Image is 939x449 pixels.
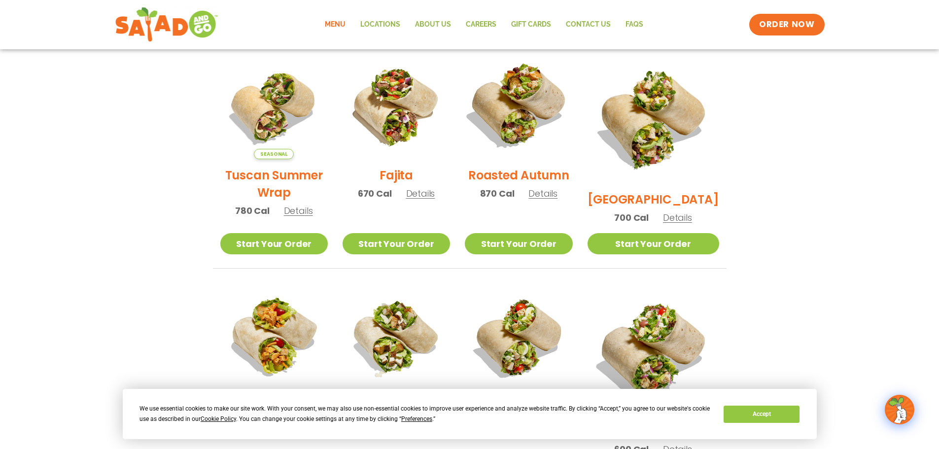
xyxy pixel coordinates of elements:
[235,204,270,217] span: 780 Cal
[220,283,328,391] img: Product photo for Buffalo Chicken Wrap
[380,167,413,184] h2: Fajita
[406,187,435,200] span: Details
[343,233,450,254] a: Start Your Order
[759,19,814,31] span: ORDER NOW
[220,233,328,254] a: Start Your Order
[504,13,558,36] a: GIFT CARDS
[220,52,328,159] img: Product photo for Tuscan Summer Wrap
[401,415,432,422] span: Preferences
[220,167,328,201] h2: Tuscan Summer Wrap
[480,187,515,200] span: 870 Cal
[588,52,719,183] img: Product photo for BBQ Ranch Wrap
[115,5,219,44] img: new-SAG-logo-768×292
[663,211,692,224] span: Details
[201,415,236,422] span: Cookie Policy
[588,191,719,208] h2: [GEOGRAPHIC_DATA]
[254,149,294,159] span: Seasonal
[588,233,719,254] a: Start Your Order
[618,13,651,36] a: FAQs
[123,389,817,439] div: Cookie Consent Prompt
[458,13,504,36] a: Careers
[468,167,569,184] h2: Roasted Autumn
[588,283,719,415] img: Product photo for Greek Wrap
[558,13,618,36] a: Contact Us
[353,13,408,36] a: Locations
[408,13,458,36] a: About Us
[284,205,313,217] span: Details
[886,396,913,423] img: wpChatIcon
[455,42,582,169] img: Product photo for Roasted Autumn Wrap
[317,13,353,36] a: Menu
[465,283,572,391] img: Product photo for Cobb Wrap
[724,406,800,423] button: Accept
[528,187,557,200] span: Details
[614,211,649,224] span: 700 Cal
[749,14,824,35] a: ORDER NOW
[139,404,712,424] div: We use essential cookies to make our site work. With your consent, we may also use non-essential ...
[343,283,450,391] img: Product photo for Caesar Wrap
[317,13,651,36] nav: Menu
[358,187,392,200] span: 670 Cal
[343,52,450,159] img: Product photo for Fajita Wrap
[465,233,572,254] a: Start Your Order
